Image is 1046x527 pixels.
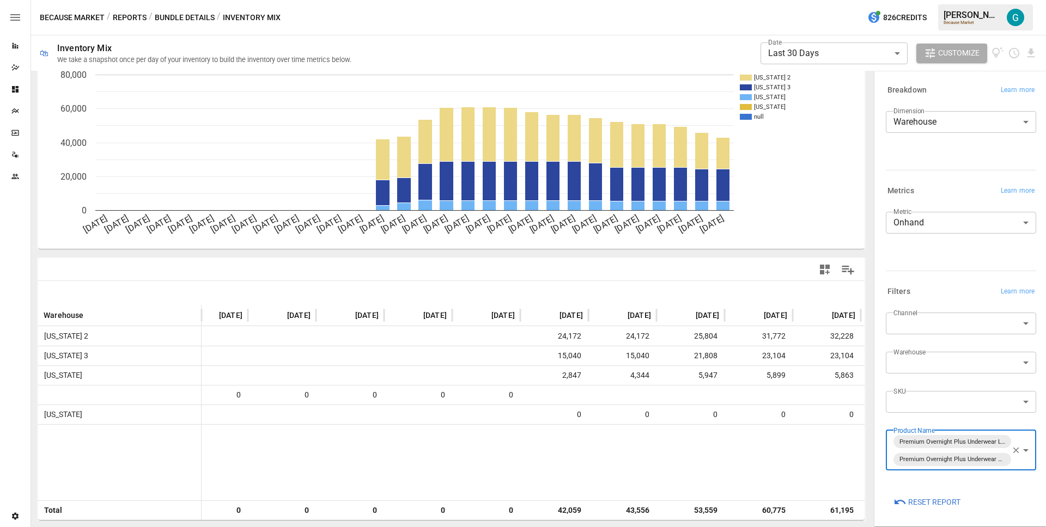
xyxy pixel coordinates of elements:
span: 53,559 [662,501,719,520]
text: [DATE] [252,213,279,235]
button: Download report [1025,47,1037,59]
h6: Filters [887,286,910,298]
text: [DATE] [613,213,640,235]
text: [DATE] [103,213,130,235]
span: 25,804 [662,327,719,346]
span: [US_STATE] [40,366,82,385]
span: 21,808 [662,346,719,365]
text: [DATE] [315,213,343,235]
span: Premium Overnight Plus Underwear Small/Medium [895,453,1009,465]
button: Manage Columns [836,258,860,282]
text: 60,000 [60,103,87,114]
text: 20,000 [60,171,87,182]
span: [DATE] [560,310,583,321]
text: null [754,113,764,120]
span: 0 [526,405,583,424]
div: Inventory Mix [57,43,112,53]
span: [US_STATE] [40,405,82,424]
div: Warehouse [886,111,1036,133]
text: [DATE] [485,213,513,235]
h6: Breakdown [887,84,927,96]
span: 4,344 [594,366,651,385]
span: 61,195 [798,501,855,520]
button: Sort [747,308,763,323]
button: Sort [271,308,286,323]
span: 60,775 [730,501,787,520]
text: [DATE] [634,213,661,235]
span: 0 [458,501,515,520]
text: [US_STATE] 2 [754,74,790,81]
span: 2,847 [526,366,583,385]
div: / [107,11,111,24]
text: [DATE] [422,213,449,235]
label: Date [768,38,782,47]
text: [DATE] [145,213,173,235]
text: 80,000 [60,70,87,80]
span: 0 [730,405,787,424]
button: Customize [916,44,987,63]
span: 5,947 [662,366,719,385]
span: 0 [390,385,447,405]
text: [DATE] [273,213,300,235]
span: 31,772 [730,327,787,346]
button: Sort [407,308,422,323]
span: [DATE] [764,310,787,321]
span: 0 [185,501,242,520]
text: [DATE] [209,213,236,235]
span: Warehouse [44,310,84,321]
button: 826Credits [863,8,931,28]
text: [US_STATE] [754,94,786,101]
text: [US_STATE] 3 [754,84,790,91]
span: [DATE] [355,310,379,321]
text: [DATE] [698,213,726,235]
text: [DATE] [400,213,428,235]
text: [DATE] [337,213,364,235]
span: 5,899 [730,366,787,385]
span: [DATE] [287,310,311,321]
div: Because Market [944,20,1000,25]
span: Premium Overnight Plus Underwear Large [895,436,1009,448]
div: / [217,11,221,24]
text: [DATE] [358,213,385,235]
span: 32,228 [798,327,855,346]
span: [DATE] [219,310,242,321]
div: / [149,11,153,24]
button: Sort [85,308,100,323]
span: [US_STATE] 2 [40,327,88,346]
span: Reset Report [908,495,960,509]
text: [DATE] [124,213,151,235]
text: [DATE] [570,213,598,235]
span: 15,040 [594,346,651,365]
button: Sort [543,308,558,323]
label: SKU [893,387,906,396]
text: [DATE] [82,213,109,235]
span: [DATE] [628,310,651,321]
div: 🛍 [40,48,48,58]
span: 23,104 [798,346,855,365]
div: A chart. [38,53,856,249]
button: Bundle Details [155,11,215,24]
button: Gavin Acres [1000,2,1031,33]
span: 23,104 [730,346,787,365]
span: 0 [458,385,515,405]
text: [DATE] [677,213,704,235]
button: Sort [611,308,627,323]
img: Gavin Acres [1007,9,1024,26]
span: 0 [662,405,719,424]
span: Customize [938,46,980,60]
text: [DATE] [379,213,406,235]
span: 0 [321,385,379,405]
button: Reset Report [886,492,968,512]
text: [DATE] [464,213,491,235]
button: Sort [203,308,218,323]
button: Reports [113,11,147,24]
text: [DATE] [507,213,534,235]
label: Metric [893,207,911,216]
span: 0 [185,385,242,405]
span: 5,863 [798,366,855,385]
button: Because Market [40,11,105,24]
span: 0 [321,501,379,520]
button: Schedule report [1008,47,1020,59]
label: Warehouse [893,347,926,357]
text: [DATE] [443,213,470,235]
